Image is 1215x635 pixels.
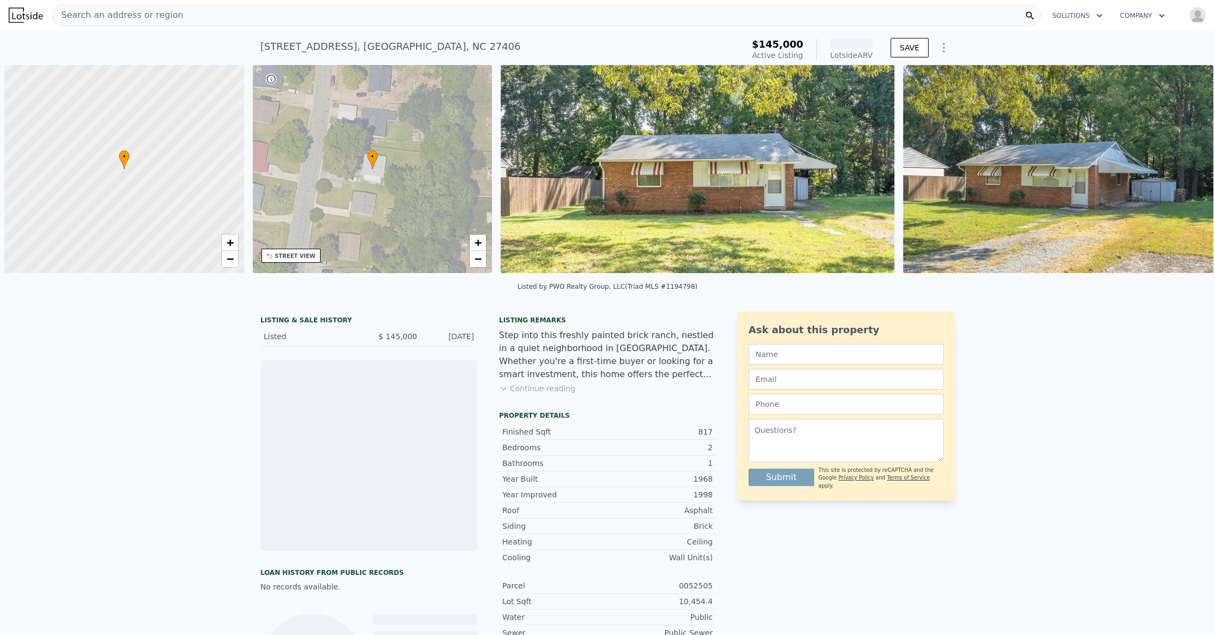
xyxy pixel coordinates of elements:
div: Water [502,612,607,623]
span: $ 145,000 [379,332,417,341]
div: Finished Sqft [502,426,607,437]
a: Zoom out [222,251,238,267]
div: 0052505 [607,580,713,591]
div: • [367,150,378,169]
span: + [226,236,233,249]
a: Zoom out [470,251,486,267]
span: + [475,236,482,249]
span: Active Listing [752,51,803,60]
div: Cooling [502,552,607,563]
a: Zoom in [470,235,486,251]
div: Siding [502,521,607,532]
button: SAVE [891,38,929,57]
div: Brick [607,521,713,532]
button: Solutions [1044,6,1111,25]
a: Zoom in [222,235,238,251]
div: Heating [502,536,607,547]
div: Public [607,612,713,623]
div: No records available. [260,581,477,592]
div: Year Improved [502,489,607,500]
img: Sale: 167693540 Parcel: 70222282 [501,65,894,273]
div: 2 [607,442,713,453]
div: Property details [499,411,716,420]
div: Ceiling [607,536,713,547]
input: Email [749,369,944,390]
div: Year Built [502,474,607,484]
div: Bedrooms [502,442,607,453]
button: Company [1111,6,1174,25]
div: [DATE] [426,331,474,342]
span: − [475,252,482,265]
div: 10,454.4 [607,596,713,607]
a: Terms of Service [887,475,930,481]
div: Lot Sqft [502,596,607,607]
span: $145,000 [752,38,803,50]
a: Privacy Policy [839,475,874,481]
div: Parcel [502,580,607,591]
div: 1968 [607,474,713,484]
div: 817 [607,426,713,437]
div: This site is protected by reCAPTCHA and the Google and apply. [818,466,944,490]
div: Loan history from public records [260,568,477,577]
div: Listed [264,331,360,342]
img: Lotside [9,8,43,23]
span: • [367,152,378,161]
div: Wall Unit(s) [607,552,713,563]
div: Roof [502,505,607,516]
span: Search an address or region [53,9,183,22]
div: • [119,150,130,169]
input: Name [749,344,944,365]
div: 1998 [607,489,713,500]
button: Submit [749,469,814,486]
button: Show Options [933,37,955,59]
div: Bathrooms [502,458,607,469]
div: Ask about this property [749,322,944,338]
div: Lotside ARV [830,50,873,61]
button: Continue reading [499,383,575,394]
span: • [119,152,130,161]
span: − [226,252,233,265]
div: [STREET_ADDRESS] , [GEOGRAPHIC_DATA] , NC 27406 [260,39,521,54]
img: avatar [1189,7,1206,24]
div: Step into this freshly painted brick ranch, nestled in a quiet neighborhood in [GEOGRAPHIC_DATA].... [499,329,716,381]
div: LISTING & SALE HISTORY [260,316,477,327]
div: 1 [607,458,713,469]
input: Phone [749,394,944,414]
div: Asphalt [607,505,713,516]
div: STREET VIEW [275,252,316,260]
div: Listed by PWO Realty Group, LLC (Triad MLS #1194798) [517,283,698,290]
div: Listing remarks [499,316,716,325]
img: Sale: 167693540 Parcel: 70222282 [903,65,1213,273]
